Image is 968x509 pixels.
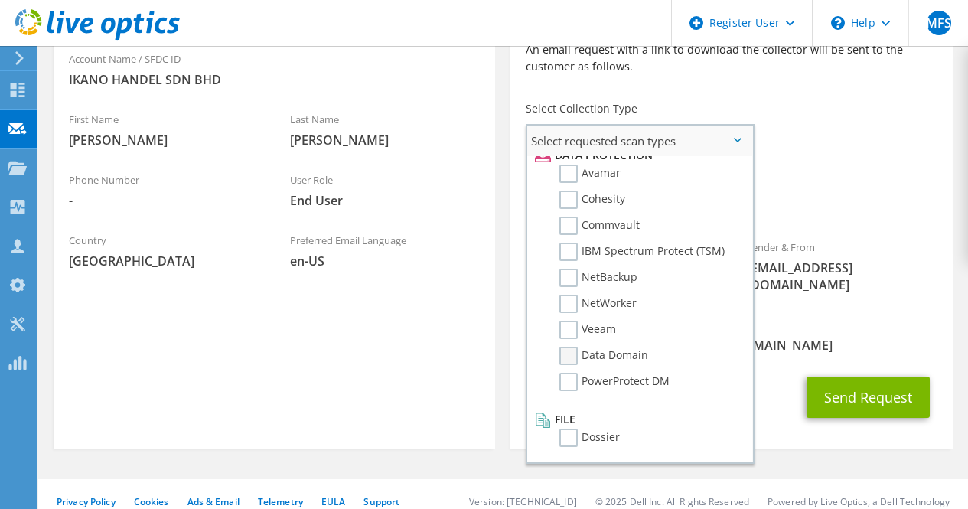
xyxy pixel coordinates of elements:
[927,11,951,35] span: MFS
[527,126,752,156] span: Select requested scan types
[54,224,275,277] div: Country
[559,347,648,365] label: Data Domain
[290,132,481,148] span: [PERSON_NAME]
[807,377,930,418] button: Send Request
[275,103,496,156] div: Last Name
[559,321,616,339] label: Veeam
[747,259,937,293] span: [EMAIL_ADDRESS][DOMAIN_NAME]
[768,495,950,508] li: Powered by Live Optics, a Dell Technology
[559,373,670,391] label: PowerProtect DM
[595,495,749,508] li: © 2025 Dell Inc. All Rights Reserved
[831,16,845,30] svg: \n
[290,253,481,269] span: en-US
[559,217,640,235] label: Commvault
[559,269,637,287] label: NetBackup
[559,295,637,313] label: NetWorker
[69,71,480,88] span: IKANO HANDEL SDN BHD
[510,162,952,224] div: Requested Collections
[526,101,637,116] label: Select Collection Type
[187,495,240,508] a: Ads & Email
[510,308,952,361] div: CC & Reply To
[559,165,621,183] label: Avamar
[526,41,937,75] p: An email request with a link to download the collector will be sent to the customer as follows.
[559,191,625,209] label: Cohesity
[469,495,577,508] li: Version: [TECHNICAL_ID]
[69,253,259,269] span: [GEOGRAPHIC_DATA]
[134,495,169,508] a: Cookies
[258,495,303,508] a: Telemetry
[732,231,953,301] div: Sender & From
[275,224,496,277] div: Preferred Email Language
[290,192,481,209] span: End User
[54,103,275,156] div: First Name
[69,192,259,209] span: -
[69,132,259,148] span: [PERSON_NAME]
[510,231,732,301] div: To
[321,495,345,508] a: EULA
[559,429,620,447] label: Dossier
[559,243,725,261] label: IBM Spectrum Protect (TSM)
[363,495,399,508] a: Support
[275,164,496,217] div: User Role
[57,495,116,508] a: Privacy Policy
[54,43,495,96] div: Account Name / SFDC ID
[531,410,745,429] li: File
[54,164,275,217] div: Phone Number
